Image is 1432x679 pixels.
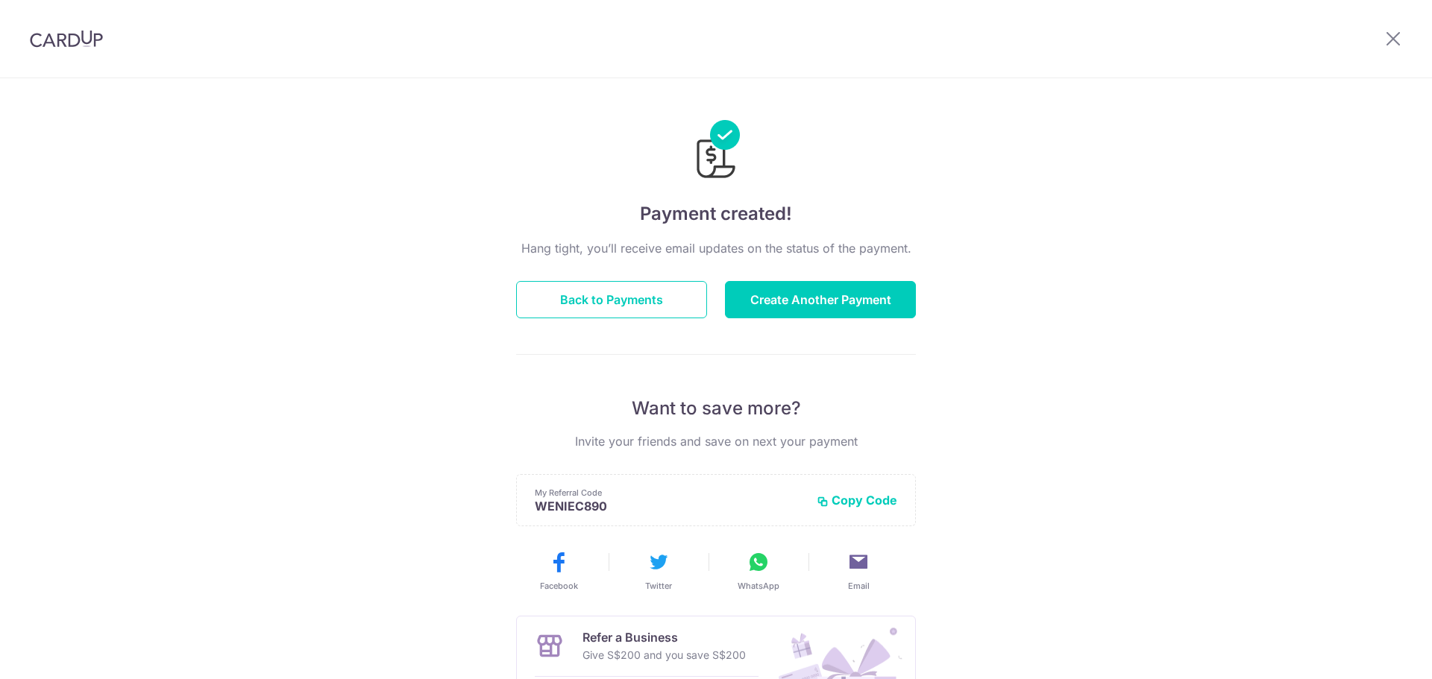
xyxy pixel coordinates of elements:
[715,550,803,592] button: WhatsApp
[645,580,672,592] span: Twitter
[817,493,897,508] button: Copy Code
[738,580,779,592] span: WhatsApp
[692,120,740,183] img: Payments
[540,580,578,592] span: Facebook
[725,281,916,318] button: Create Another Payment
[516,281,707,318] button: Back to Payments
[615,550,703,592] button: Twitter
[848,580,870,592] span: Email
[30,30,103,48] img: CardUp
[516,397,916,420] p: Want to save more?
[582,628,746,646] p: Refer a Business
[516,432,916,450] p: Invite your friends and save on next your payment
[516,239,916,257] p: Hang tight, you’ll receive email updates on the status of the payment.
[535,499,805,514] p: WENIEC890
[535,487,805,499] p: My Referral Code
[516,200,916,227] h4: Payment created!
[814,550,902,592] button: Email
[515,550,603,592] button: Facebook
[582,646,746,664] p: Give S$200 and you save S$200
